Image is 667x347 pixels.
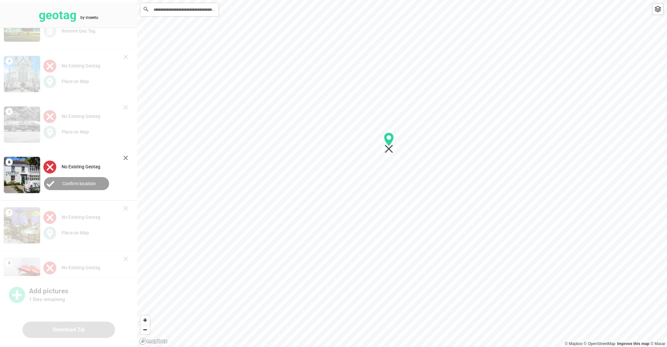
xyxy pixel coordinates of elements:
[565,341,583,346] a: Mapbox
[617,341,649,346] a: Map feedback
[62,164,100,169] label: No Existing Geotag
[140,315,150,325] button: Zoom in
[650,341,665,346] a: Maxar
[655,6,661,12] img: toggleLayer
[140,3,219,16] input: Search
[584,341,616,346] a: OpenStreetMap
[6,159,13,166] span: 6
[43,160,56,173] img: uploadImagesAlt
[4,157,40,193] img: Z
[139,338,168,345] a: Mapbox logo
[123,156,128,160] img: cross
[39,8,77,22] tspan: geotag
[62,181,96,186] label: Confirm location
[44,177,109,190] button: Confirm location
[140,325,150,334] button: Zoom out
[80,15,98,20] tspan: by inseetu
